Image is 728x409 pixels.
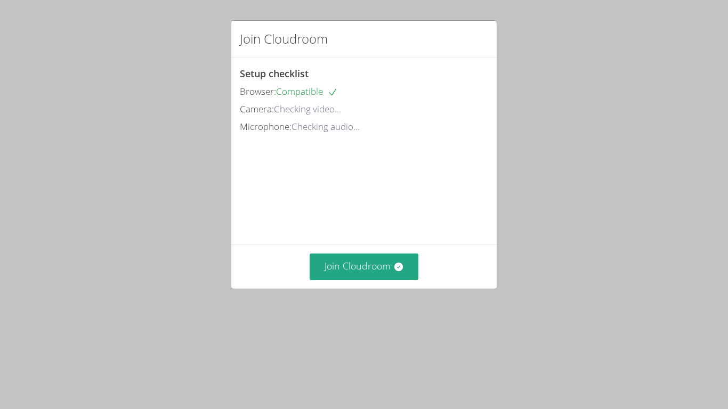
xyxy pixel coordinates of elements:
span: Camera: [240,103,274,115]
span: Microphone: [240,120,292,133]
span: Compatible [276,85,338,97]
span: Checking audio... [292,120,360,133]
h2: Join Cloudroom [240,29,328,48]
span: Checking video... [274,103,341,115]
span: Browser: [240,85,276,97]
span: Setup checklist [240,67,309,80]
button: Join Cloudroom [310,253,419,280]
